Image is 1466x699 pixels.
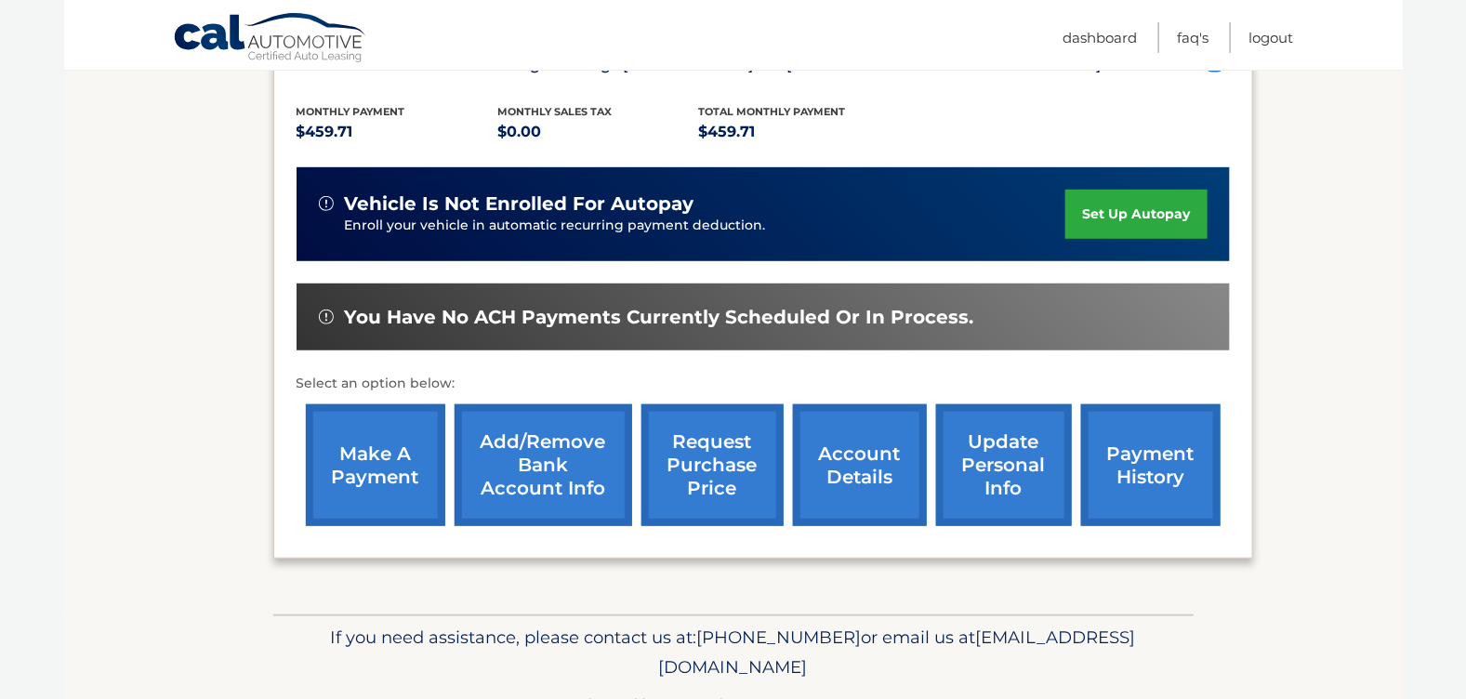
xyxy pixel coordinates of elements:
[319,310,334,324] img: alert-white.svg
[699,119,901,145] p: $459.71
[497,119,699,145] p: $0.00
[1065,190,1207,239] a: set up autopay
[497,105,612,118] span: Monthly sales Tax
[699,105,846,118] span: Total Monthly Payment
[697,626,862,648] span: [PHONE_NUMBER]
[1178,22,1209,53] a: FAQ's
[319,196,334,211] img: alert-white.svg
[641,404,784,526] a: request purchase price
[173,12,368,66] a: Cal Automotive
[1081,404,1221,526] a: payment history
[297,105,405,118] span: Monthly Payment
[345,192,694,216] span: vehicle is not enrolled for autopay
[297,119,498,145] p: $459.71
[936,404,1072,526] a: update personal info
[345,306,974,329] span: You have no ACH payments currently scheduled or in process.
[1249,22,1294,53] a: Logout
[306,404,445,526] a: make a payment
[455,404,632,526] a: Add/Remove bank account info
[297,373,1230,395] p: Select an option below:
[793,404,927,526] a: account details
[1063,22,1138,53] a: Dashboard
[285,623,1182,682] p: If you need assistance, please contact us at: or email us at
[659,626,1136,678] span: [EMAIL_ADDRESS][DOMAIN_NAME]
[345,216,1066,236] p: Enroll your vehicle in automatic recurring payment deduction.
